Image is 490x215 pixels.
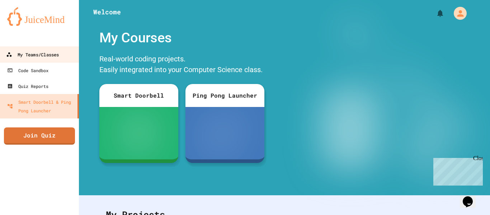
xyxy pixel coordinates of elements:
div: Real-world coding projects. Easily integrated into your Computer Science class. [96,52,268,79]
div: Smart Doorbell & Ping Pong Launcher [7,98,75,115]
div: Ping Pong Launcher [185,84,264,107]
img: banner-image-my-projects.png [291,24,483,188]
img: sdb-white.svg [128,119,149,148]
iframe: chat widget [460,186,483,208]
div: Chat with us now!Close [3,3,50,46]
a: Join Quiz [4,127,75,145]
img: ppl-with-ball.png [209,119,241,148]
div: Quiz Reports [7,82,48,90]
div: My Account [446,5,468,22]
div: Smart Doorbell [99,84,178,107]
iframe: chat widget [430,155,483,186]
div: My Notifications [423,7,446,19]
div: Code Sandbox [7,66,48,75]
div: My Teams/Classes [6,50,59,59]
img: logo-orange.svg [7,7,72,26]
div: My Courses [96,24,268,52]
